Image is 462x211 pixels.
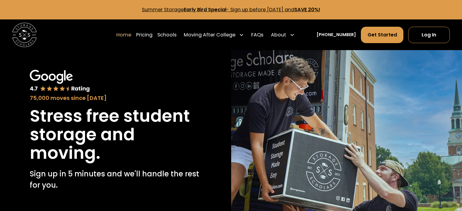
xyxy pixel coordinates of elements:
div: Moving After College [184,31,235,39]
strong: Early Bird Special [184,6,226,13]
div: About [271,31,286,39]
a: Log In [408,27,450,43]
div: About [269,26,297,43]
a: Schools [157,26,176,43]
img: Storage Scholars main logo [12,23,37,47]
div: 75,000 moves since [DATE] [30,94,201,102]
a: Summer StorageEarly Bird Special- Sign up before [DATE] andSAVE 20%! [142,6,320,13]
a: Home [116,26,131,43]
p: Sign up in 5 minutes and we'll handle the rest for you. [30,168,201,191]
img: Google 4.7 star rating [30,70,90,93]
strong: SAVE 20%! [294,6,320,13]
h1: Stress free student storage and moving. [30,107,201,162]
a: Pricing [136,26,152,43]
div: Moving After College [181,26,246,43]
a: Get Started [361,27,403,43]
a: [PHONE_NUMBER] [317,32,356,38]
a: FAQs [251,26,263,43]
a: home [12,23,37,47]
